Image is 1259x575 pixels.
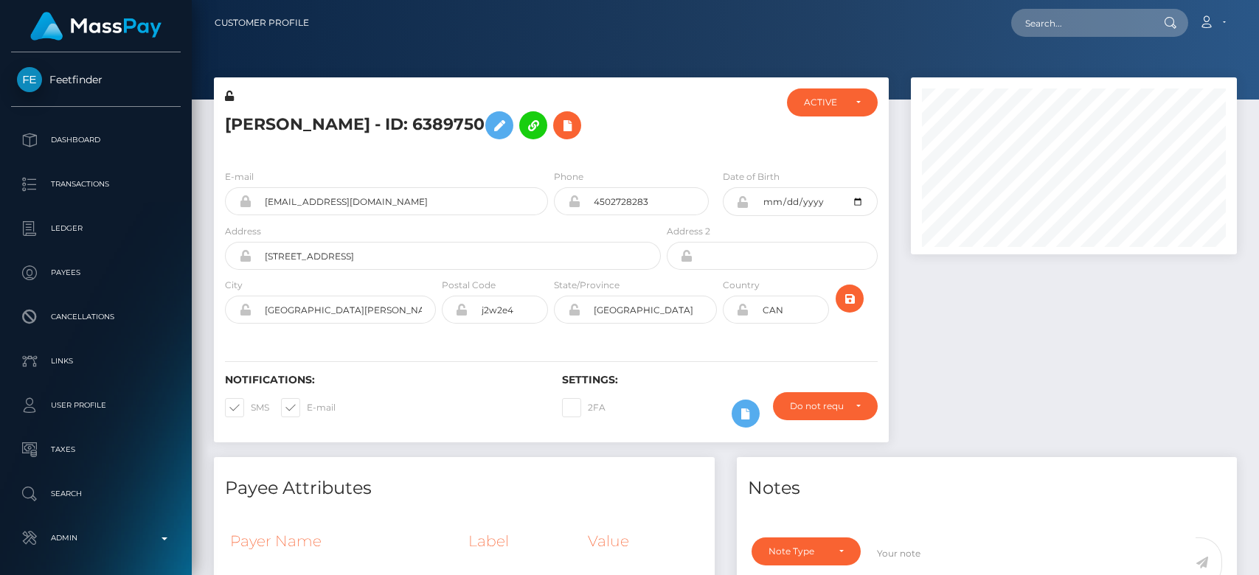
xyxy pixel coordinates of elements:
label: E-mail [225,170,254,184]
label: Phone [554,170,583,184]
img: Feetfinder [17,67,42,92]
h5: [PERSON_NAME] - ID: 6389750 [225,104,653,147]
a: Cancellations [11,299,181,335]
h6: Notifications: [225,374,540,386]
span: Feetfinder [11,73,181,86]
label: Address 2 [667,225,710,238]
a: User Profile [11,387,181,424]
a: Search [11,475,181,512]
label: Postal Code [442,279,496,292]
div: Note Type [769,546,827,557]
p: Payees [17,262,175,284]
a: Ledger [11,210,181,247]
a: Links [11,343,181,380]
img: MassPay Logo [30,12,162,41]
p: Taxes [17,439,175,461]
label: Address [225,225,261,238]
p: Admin [17,527,175,549]
button: Note Type [752,537,861,565]
th: Label [463,521,583,561]
div: Do not require [790,400,843,412]
p: Ledger [17,217,175,240]
label: Country [723,279,760,292]
a: Payees [11,254,181,291]
a: Customer Profile [215,7,309,38]
p: Transactions [17,173,175,195]
label: E-mail [281,398,336,417]
p: Dashboard [17,129,175,151]
p: Search [17,483,175,505]
a: Admin [11,520,181,557]
th: Value [583,521,704,561]
button: ACTIVE [787,88,877,116]
label: Date of Birth [723,170,780,184]
h6: Settings: [562,374,877,386]
p: User Profile [17,394,175,417]
p: Cancellations [17,306,175,328]
button: Do not require [773,392,877,420]
th: Payer Name [225,521,463,561]
div: ACTIVE [804,97,843,108]
p: Links [17,350,175,372]
a: Dashboard [11,122,181,158]
h4: Notes [748,475,1227,501]
input: Search... [1011,9,1150,37]
label: SMS [225,398,269,417]
h4: Payee Attributes [225,475,704,501]
label: State/Province [554,279,620,292]
a: Taxes [11,431,181,468]
label: City [225,279,243,292]
label: 2FA [562,398,606,417]
a: Transactions [11,166,181,203]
